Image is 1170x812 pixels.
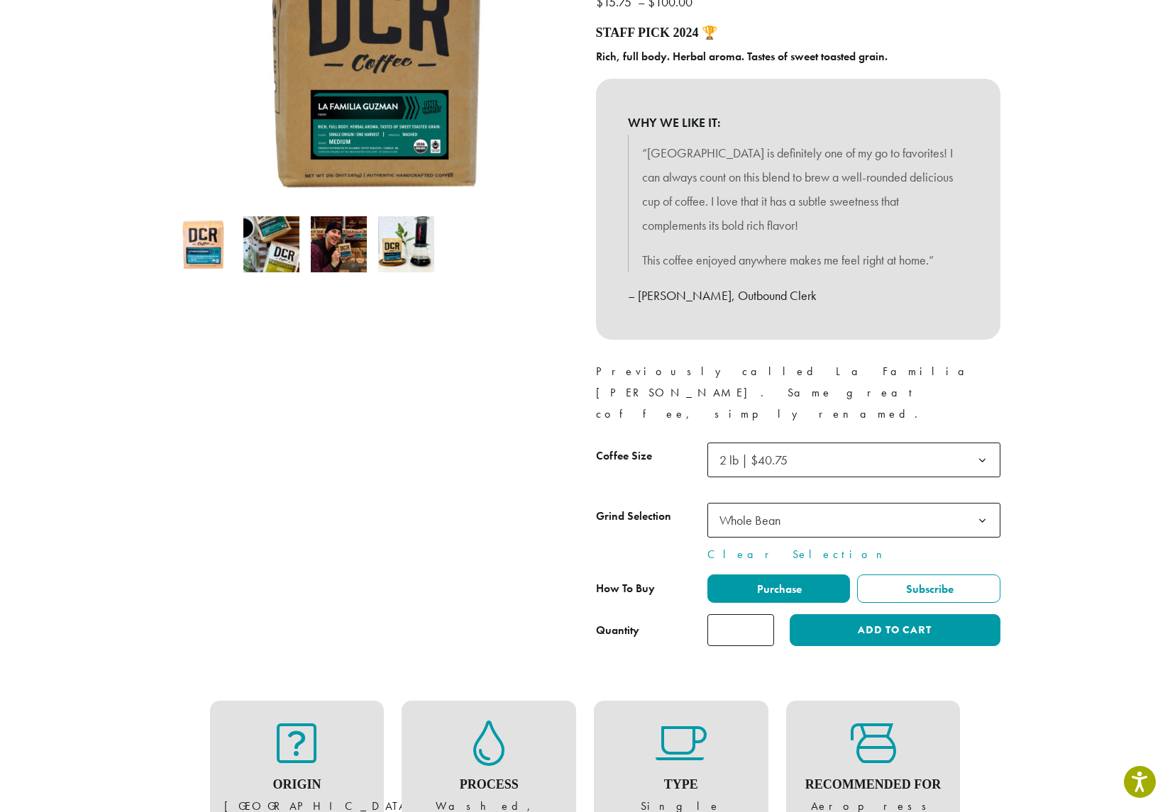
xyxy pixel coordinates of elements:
[719,512,780,528] span: Whole Bean
[378,216,434,272] img: Peru - Image 4
[800,777,947,793] h4: Recommended For
[596,49,888,64] b: Rich, full body. Herbal aroma. Tastes of sweet toasted grain.
[311,216,367,272] img: Peru - Image 3
[608,777,754,793] h4: Type
[642,141,954,237] p: “[GEOGRAPHIC_DATA] is definitely one of my go to favorites! I can always count on this blend to b...
[714,506,795,534] span: Whole Bean
[596,446,707,467] label: Coffee Size
[904,582,954,596] span: Subscribe
[628,284,968,308] p: – [PERSON_NAME], Outbound Clerk
[596,506,707,527] label: Grind Selection
[596,581,655,596] span: How To Buy
[707,614,774,646] input: Product quantity
[243,216,299,272] img: Peru - Image 2
[719,452,788,468] span: 2 lb | $40.75
[176,216,232,272] img: La Familia Guzman by Dillanos Coffee Roasters
[707,443,1000,477] span: 2 lb | $40.75
[790,614,1000,646] button: Add to cart
[596,26,1000,41] h4: STAFF PICK 2024 🏆
[416,777,562,793] h4: Process
[707,546,1000,563] a: Clear Selection
[596,361,1000,425] p: Previously called La Familia [PERSON_NAME]. Same great coffee, simply renamed.
[714,446,802,474] span: 2 lb | $40.75
[755,582,802,596] span: Purchase
[642,248,954,272] p: This coffee enjoyed anywhere makes me feel right at home.”
[707,503,1000,538] span: Whole Bean
[224,777,370,793] h4: Origin
[628,111,968,135] b: WHY WE LIKE IT:
[596,622,639,639] div: Quantity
